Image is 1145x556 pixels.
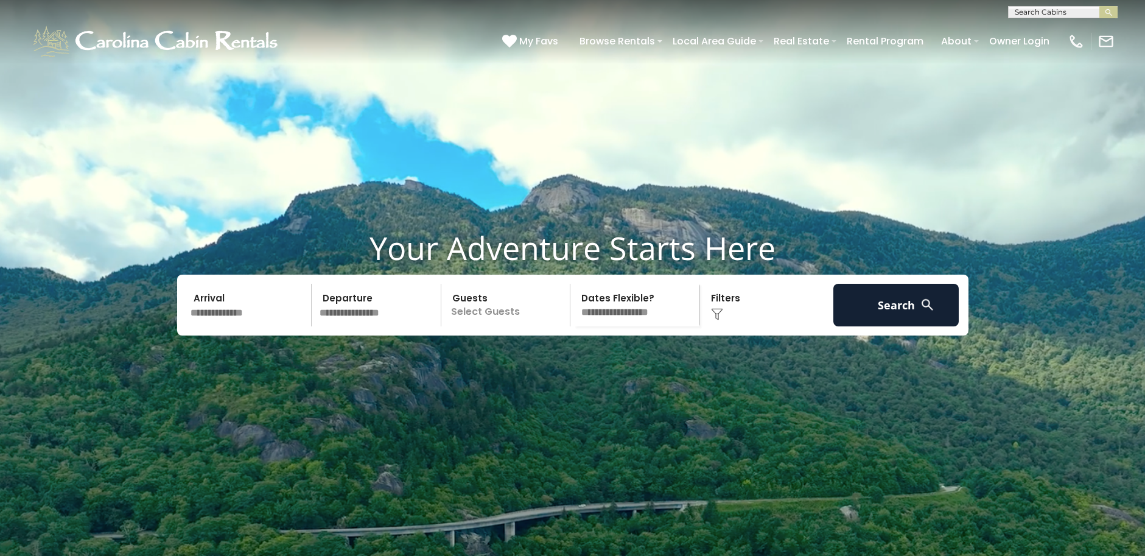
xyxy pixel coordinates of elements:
span: My Favs [519,33,558,49]
a: Rental Program [841,30,930,52]
a: Local Area Guide [667,30,762,52]
a: Browse Rentals [573,30,661,52]
p: Select Guests [445,284,570,326]
img: mail-regular-white.png [1098,33,1115,50]
a: My Favs [502,33,561,49]
a: About [935,30,978,52]
img: filter--v1.png [711,308,723,320]
img: phone-regular-white.png [1068,33,1085,50]
img: White-1-1-2.png [30,23,283,60]
h1: Your Adventure Starts Here [9,229,1136,267]
button: Search [833,284,959,326]
a: Owner Login [983,30,1056,52]
a: Real Estate [768,30,835,52]
img: search-regular-white.png [920,297,935,312]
